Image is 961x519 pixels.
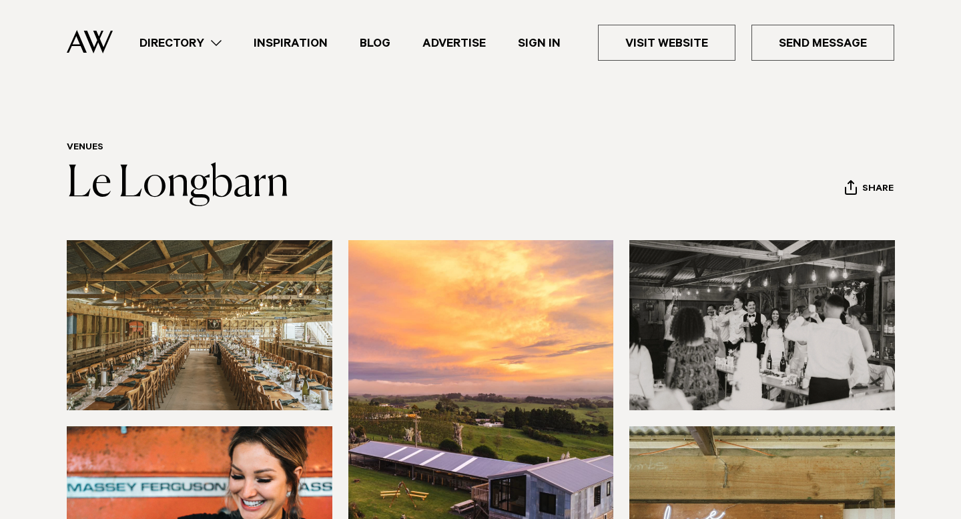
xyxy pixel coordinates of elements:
[502,34,577,52] a: Sign In
[67,163,289,205] a: Le Longbarn
[238,34,344,52] a: Inspiration
[123,34,238,52] a: Directory
[67,143,103,153] a: Venues
[598,25,735,61] a: Visit Website
[862,183,894,196] span: Share
[844,179,894,199] button: Share
[344,34,406,52] a: Blog
[67,30,113,53] img: Auckland Weddings Logo
[406,34,502,52] a: Advertise
[751,25,894,61] a: Send Message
